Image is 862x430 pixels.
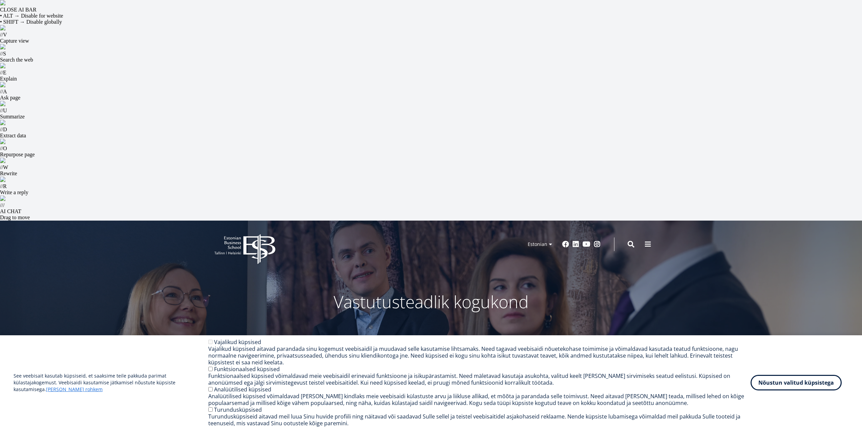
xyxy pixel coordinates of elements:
[751,375,842,390] button: Nõustun valitud küpsistega
[252,292,611,312] p: Vastutusteadlik kogukond
[208,345,751,366] div: Vajalikud küpsised aitavad parandada sinu kogemust veebisaidil ja muudavad selle kasutamise lihts...
[562,241,569,248] a: Facebook
[46,386,103,393] a: [PERSON_NAME] rohkem
[214,338,261,346] label: Vajalikud küpsised
[14,372,208,393] p: See veebisait kasutab küpsiseid, et saaksime teile pakkuda parimat külastajakogemust. Veebisaidi ...
[208,393,751,406] div: Analüütilised küpsised võimaldavad [PERSON_NAME] kindlaks meie veebisaidi külastuste arvu ja liik...
[214,386,271,393] label: Analüütilised küpsised
[594,241,601,248] a: Instagram
[208,372,751,386] div: Funktsionaalsed küpsised võimaldavad meie veebisaidil erinevaid funktsioone ja isikupärastamist. ...
[214,406,262,413] label: Turundusküpsised
[214,365,280,373] label: Funktsionaalsed küpsised
[208,413,751,427] div: Turundusküpsiseid aitavad meil luua Sinu huvide profiili ning näitavad või saadavad Sulle sellel ...
[583,241,590,248] a: Youtube
[572,241,579,248] a: Linkedin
